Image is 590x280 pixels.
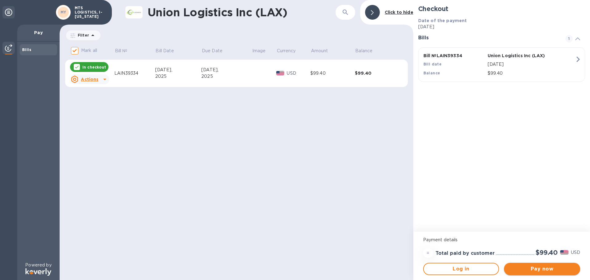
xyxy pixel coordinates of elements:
p: Payment details [423,237,580,243]
button: Pay now [504,263,580,275]
span: Bill Date [155,48,182,54]
img: Logo [26,268,51,276]
p: MTS LOGISTICS, I-[US_STATE] [75,6,105,19]
button: Log in [423,263,499,275]
b: Bills [22,47,31,52]
b: Click to hide [385,10,413,15]
u: Actions [81,77,98,82]
span: Bill № [115,48,136,54]
h1: Union Logistics Inc (LAX) [147,6,309,19]
span: Log in [429,265,494,273]
p: [DATE] [488,61,575,68]
p: Bill № [115,48,128,54]
p: Pay [22,30,55,36]
p: Image [252,48,266,54]
h3: Total paid by customer [435,250,495,256]
p: Currency [277,48,296,54]
div: [DATE], [201,67,252,73]
span: 1 [565,35,573,42]
span: Balance [355,48,380,54]
b: Balance [423,71,440,75]
p: USD [571,249,580,256]
span: Pay now [509,265,575,273]
h2: Checkout [418,5,585,13]
p: Bill Date [155,48,174,54]
img: USD [560,250,568,254]
div: 2025 [155,73,201,80]
p: Filter [75,33,89,38]
div: $99.40 [310,70,355,77]
p: Due Date [202,48,222,54]
div: = [423,248,433,258]
p: USD [287,70,310,77]
div: [DATE], [155,67,201,73]
p: $99.40 [488,70,575,77]
div: $99.40 [355,70,399,76]
p: Mark all [81,47,97,54]
div: LAIN39334 [114,70,155,77]
p: Union Logistics Inc (LAX) [488,53,549,59]
span: Amount [311,48,336,54]
button: Bill №LAIN39334Union Logistics Inc (LAX)Bill date[DATE]Balance$99.40 [418,47,585,82]
p: [DATE] [418,24,585,30]
b: Date of the payment [418,18,467,23]
h2: $99.40 [536,249,558,256]
h3: Bills [418,35,558,41]
p: Balance [355,48,372,54]
p: Powered by [25,262,51,268]
p: In checkout [82,65,106,70]
span: Due Date [202,48,230,54]
b: MY [61,10,66,14]
p: Bill № LAIN39334 [423,53,485,59]
b: Bill date [423,62,442,66]
p: Amount [311,48,328,54]
div: 2025 [201,73,252,80]
img: USD [276,71,285,75]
